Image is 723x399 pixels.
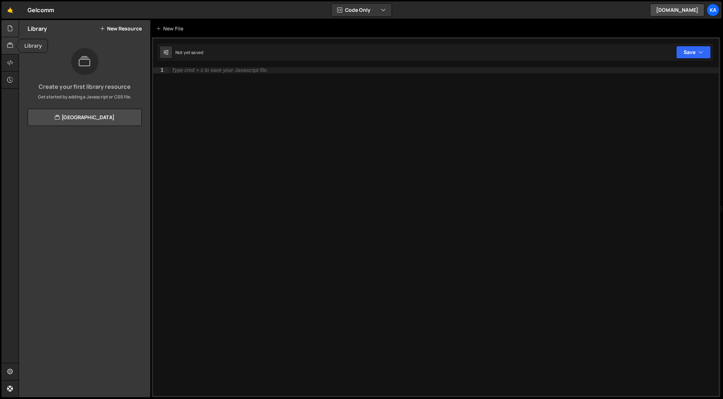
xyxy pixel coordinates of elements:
[28,25,47,33] h2: Library
[28,6,54,14] div: Gelcomm
[707,4,719,16] a: Ka
[25,84,145,89] h3: Create your first library resource
[28,109,142,126] a: [GEOGRAPHIC_DATA]
[19,39,48,53] div: Library
[175,49,203,55] div: Not yet saved
[153,67,168,73] div: 1
[650,4,704,16] a: [DOMAIN_NAME]
[100,26,142,31] button: New Resource
[25,94,145,100] p: Get started by adding a Javascript or CSS file.
[676,46,711,59] button: Save
[156,25,186,32] div: New File
[1,1,19,19] a: 🤙
[172,68,268,73] div: Type cmd + s to save your Javascript file.
[331,4,392,16] button: Code Only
